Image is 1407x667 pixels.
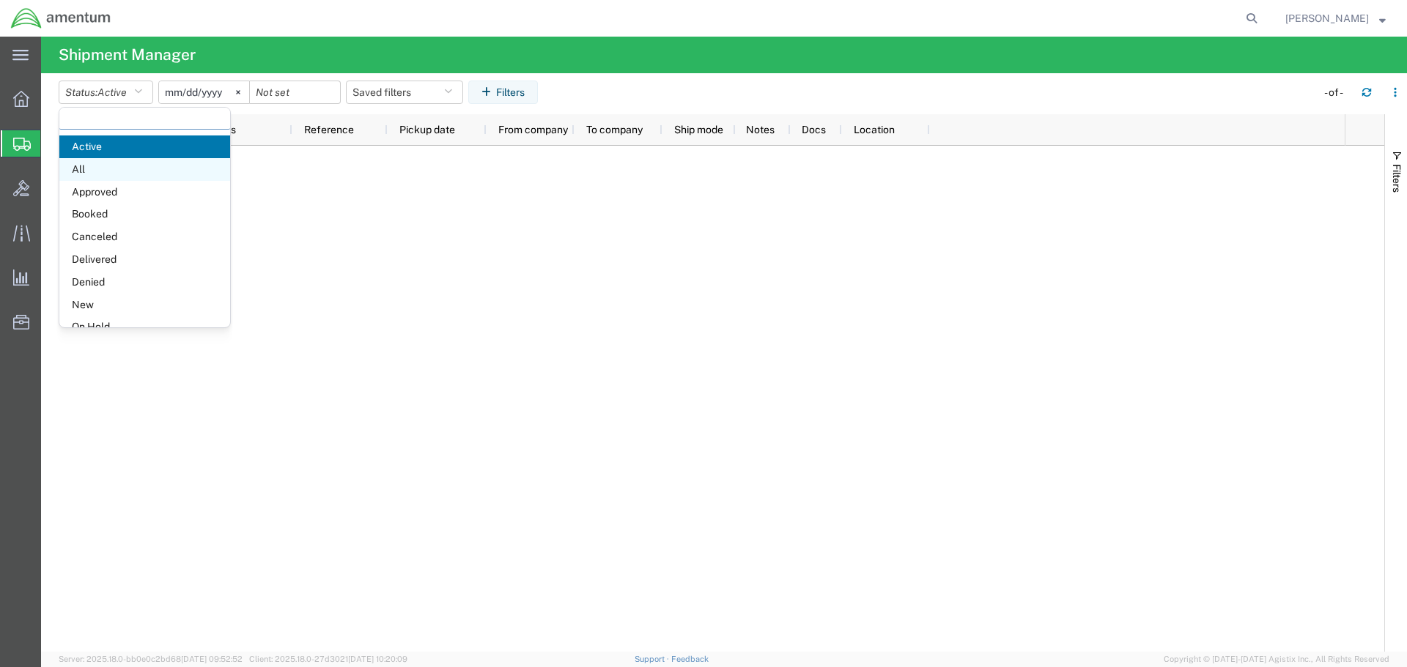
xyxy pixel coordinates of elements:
img: logo [10,7,111,29]
button: Saved filters [346,81,463,104]
span: On Hold [59,316,230,338]
input: Not set [159,81,249,103]
span: Reference [304,124,354,135]
h4: Shipment Manager [59,37,196,73]
span: All [59,158,230,181]
span: [DATE] 10:20:09 [348,655,407,663]
span: Booked [59,203,230,226]
span: Server: 2025.18.0-bb0e0c2bd68 [59,655,243,663]
span: Approved [59,181,230,204]
span: From company [498,124,568,135]
span: Filters [1391,164,1403,193]
span: Client: 2025.18.0-27d3021 [249,655,407,663]
span: Canceled [59,226,230,248]
a: Support [635,655,671,663]
span: Notes [746,124,775,135]
span: Location [854,124,895,135]
button: [PERSON_NAME] [1285,10,1386,27]
span: Docs [802,124,826,135]
span: Denied [59,271,230,294]
button: Filters [468,81,538,104]
input: Not set [250,81,340,103]
span: Pickup date [399,124,455,135]
span: Active [97,86,127,98]
span: Active [59,135,230,158]
span: Copyright © [DATE]-[DATE] Agistix Inc., All Rights Reserved [1164,653,1389,666]
span: New [59,294,230,316]
div: - of - [1324,85,1350,100]
span: Ahmed Warraiat [1285,10,1369,26]
a: Feedback [671,655,709,663]
span: Ship mode [674,124,723,135]
span: Delivered [59,248,230,271]
button: Status:Active [59,81,153,104]
span: To company [586,124,643,135]
span: [DATE] 09:52:52 [181,655,243,663]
